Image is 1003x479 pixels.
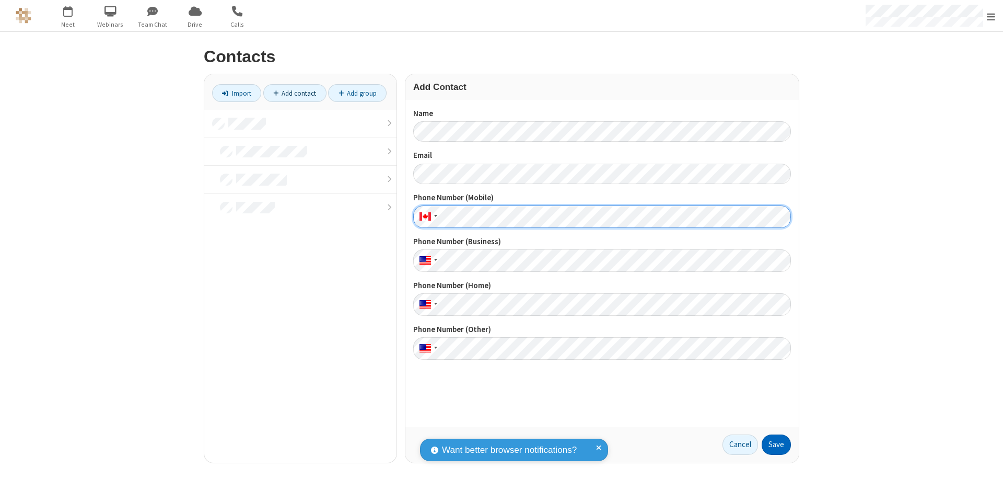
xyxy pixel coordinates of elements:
h2: Contacts [204,48,799,66]
a: Cancel [722,435,758,455]
h3: Add Contact [413,82,791,92]
label: Phone Number (Business) [413,236,791,248]
a: Import [212,84,261,102]
label: Name [413,108,791,120]
label: Phone Number (Other) [413,324,791,336]
a: Add contact [263,84,326,102]
div: United States: + 1 [413,337,440,360]
span: Meet [49,20,88,29]
span: Calls [218,20,257,29]
a: Add group [328,84,387,102]
label: Phone Number (Mobile) [413,192,791,204]
span: Team Chat [133,20,172,29]
div: United States: + 1 [413,293,440,316]
label: Email [413,150,791,162]
button: Save [762,435,791,455]
span: Want better browser notifications? [442,443,577,457]
span: Drive [176,20,215,29]
span: Webinars [91,20,130,29]
label: Phone Number (Home) [413,280,791,292]
div: Canada: + 1 [413,206,440,228]
img: QA Selenium DO NOT DELETE OR CHANGE [16,8,31,24]
div: United States: + 1 [413,249,440,272]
